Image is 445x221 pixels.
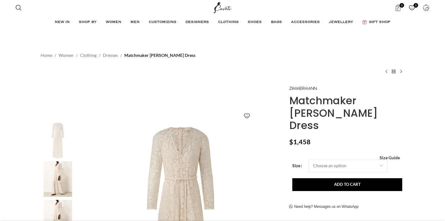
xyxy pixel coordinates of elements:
span: CUSTOMIZING [149,20,176,25]
a: Women [59,52,74,59]
span: CLOTHING [218,20,239,25]
a: SHOP BY [79,16,100,28]
span: WOMEN [106,20,121,25]
a: Next product [397,68,405,75]
a: Clothing [80,52,97,59]
img: Zimmermann dress [39,123,76,158]
img: Zimmermann [289,87,317,90]
a: JEWELLERY [329,16,356,28]
a: Need help? Messages us on WhatsApp [289,204,359,209]
span: JEWELLERY [329,20,353,25]
bdi: 1,458 [289,138,311,146]
a: Dresses [103,52,118,59]
nav: Breadcrumb [41,52,195,59]
a: ACCESSORIES [291,16,323,28]
label: Size [292,162,302,169]
a: BAGS [271,16,285,28]
div: Main navigation [13,16,432,28]
a: WOMEN [106,16,124,28]
a: GIFT SHOP [362,16,390,28]
h1: Matchmaker [PERSON_NAME] Dress [289,94,404,132]
img: GiftBag [362,20,367,24]
button: Add to cart [292,178,402,191]
span: MEN [130,20,140,25]
a: MEN [130,16,143,28]
div: My Wishlist [406,2,418,14]
span: SHOP BY [79,20,97,25]
span: BAGS [271,20,282,25]
span: NEW IN [55,20,70,25]
a: DESIGNERS [185,16,212,28]
span: Matchmaker [PERSON_NAME] Dress [124,52,195,59]
a: CUSTOMIZING [149,16,179,28]
a: 0 [406,2,418,14]
a: NEW IN [55,16,73,28]
span: 0 [414,3,418,8]
a: Search [13,2,25,14]
a: 0 [392,2,404,14]
a: Previous product [383,68,390,75]
img: Zimmermann dresses [39,161,76,197]
span: DESIGNERS [185,20,209,25]
a: SHOES [248,16,265,28]
a: CLOTHING [218,16,242,28]
a: Site logo [212,5,233,10]
span: SHOES [248,20,262,25]
span: ACCESSORIES [291,20,320,25]
span: GIFT SHOP [369,20,390,25]
span: $ [289,138,293,146]
a: Home [41,52,52,59]
span: 0 [399,3,404,8]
